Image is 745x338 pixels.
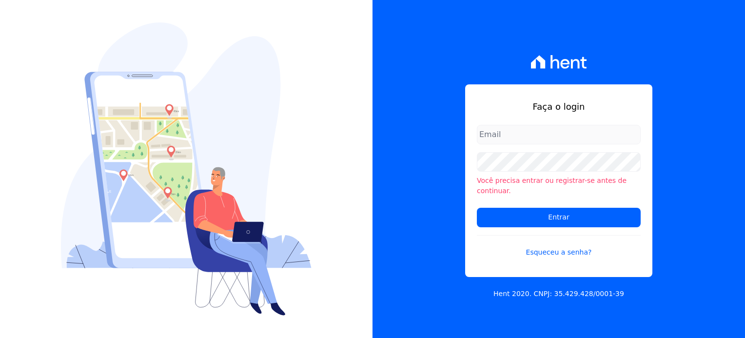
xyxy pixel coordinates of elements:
[477,176,641,196] li: Você precisa entrar ou registrar-se antes de continuar.
[61,22,312,316] img: Login
[493,289,624,299] p: Hent 2020. CNPJ: 35.429.428/0001-39
[477,235,641,258] a: Esqueceu a senha?
[477,125,641,144] input: Email
[477,208,641,227] input: Entrar
[477,100,641,113] h1: Faça o login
